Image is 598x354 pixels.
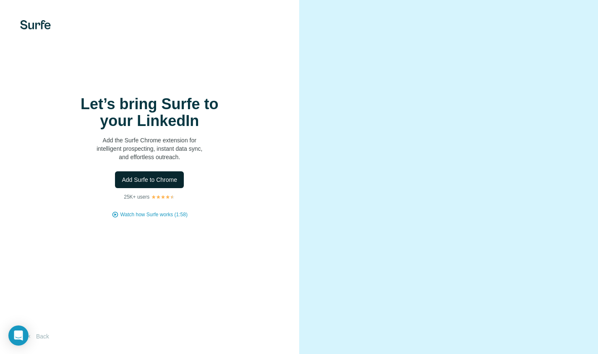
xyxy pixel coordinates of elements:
[20,329,55,344] button: Back
[8,325,29,346] div: Open Intercom Messenger
[20,20,51,29] img: Surfe's logo
[115,171,184,188] button: Add Surfe to Chrome
[65,96,233,129] h1: Let’s bring Surfe to your LinkedIn
[122,176,177,184] span: Add Surfe to Chrome
[120,211,188,218] button: Watch how Surfe works (1:58)
[65,136,233,161] p: Add the Surfe Chrome extension for intelligent prospecting, instant data sync, and effortless out...
[151,194,175,199] img: Rating Stars
[124,193,149,201] p: 25K+ users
